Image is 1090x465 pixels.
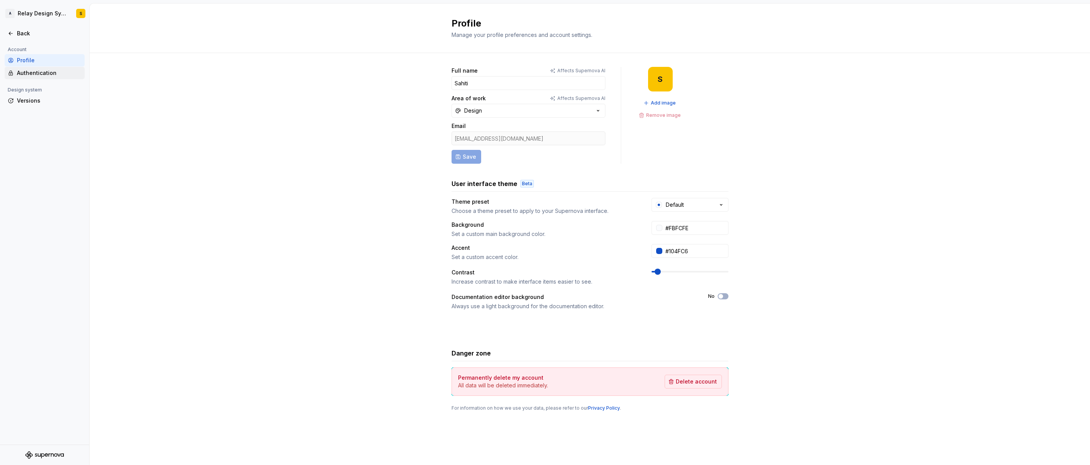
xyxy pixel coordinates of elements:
div: Authentication [17,69,82,77]
button: Add image [641,98,679,108]
a: Privacy Policy [588,405,620,411]
div: Relay Design System [18,10,67,17]
div: For information on how we use your data, please refer to our . [452,405,728,411]
p: Affects Supernova AI [557,95,605,101]
div: Beta [520,180,534,188]
div: S [80,10,82,17]
input: #FFFFFF [662,221,728,235]
div: Set a custom accent color. [452,253,638,261]
button: Default [652,198,728,212]
div: Choose a theme preset to apply to your Supernova interface. [452,207,638,215]
div: Always use a light background for the documentation editor. [452,302,694,310]
div: Background [452,221,638,229]
div: Default [666,201,684,209]
div: Design system [5,85,45,95]
span: Add image [651,100,676,106]
div: Documentation editor background [452,293,694,301]
div: Profile [17,56,82,64]
label: Full name [452,67,478,75]
label: No [708,293,715,299]
label: Email [452,122,466,130]
div: Back [17,30,82,37]
span: Manage your profile preferences and account settings. [452,32,592,38]
div: Design [464,107,482,115]
div: Versions [17,97,82,105]
div: Increase contrast to make interface items easier to see. [452,278,638,286]
div: Account [5,45,30,54]
a: Versions [5,95,85,107]
h3: User interface theme [452,179,517,188]
svg: Supernova Logo [25,451,64,459]
a: Profile [5,54,85,66]
button: ARelay Design SystemS [2,5,88,22]
input: #104FC6 [662,244,728,258]
div: S [658,76,663,82]
p: Affects Supernova AI [557,68,605,74]
h4: Permanently delete my account [458,374,543,382]
span: Delete account [676,378,717,385]
div: Contrast [452,269,638,276]
div: Accent [452,244,638,252]
a: Back [5,27,85,40]
div: Set a custom main background color. [452,230,638,238]
h3: Danger zone [452,349,491,358]
button: Delete account [665,375,722,389]
h2: Profile [452,17,719,30]
label: Area of work [452,95,486,102]
a: Authentication [5,67,85,79]
div: Theme preset [452,198,638,206]
div: A [5,9,15,18]
p: All data will be deleted immediately. [458,382,548,389]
